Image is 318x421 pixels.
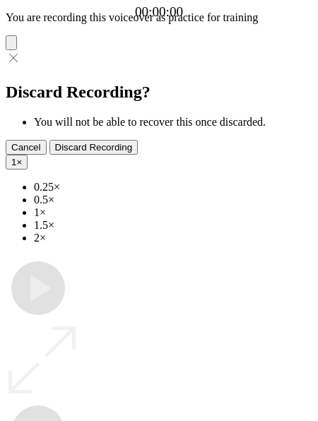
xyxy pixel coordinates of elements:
li: 1× [34,206,312,219]
button: Discard Recording [49,140,139,155]
h2: Discard Recording? [6,83,312,102]
button: 1× [6,155,28,170]
p: You are recording this voiceover as practice for training [6,11,312,24]
li: 1.5× [34,219,312,232]
li: 2× [34,232,312,244]
li: 0.5× [34,194,312,206]
li: 0.25× [34,181,312,194]
li: You will not be able to recover this once discarded. [34,116,312,129]
button: Cancel [6,140,47,155]
a: 00:00:00 [135,4,183,20]
span: 1 [11,157,16,167]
